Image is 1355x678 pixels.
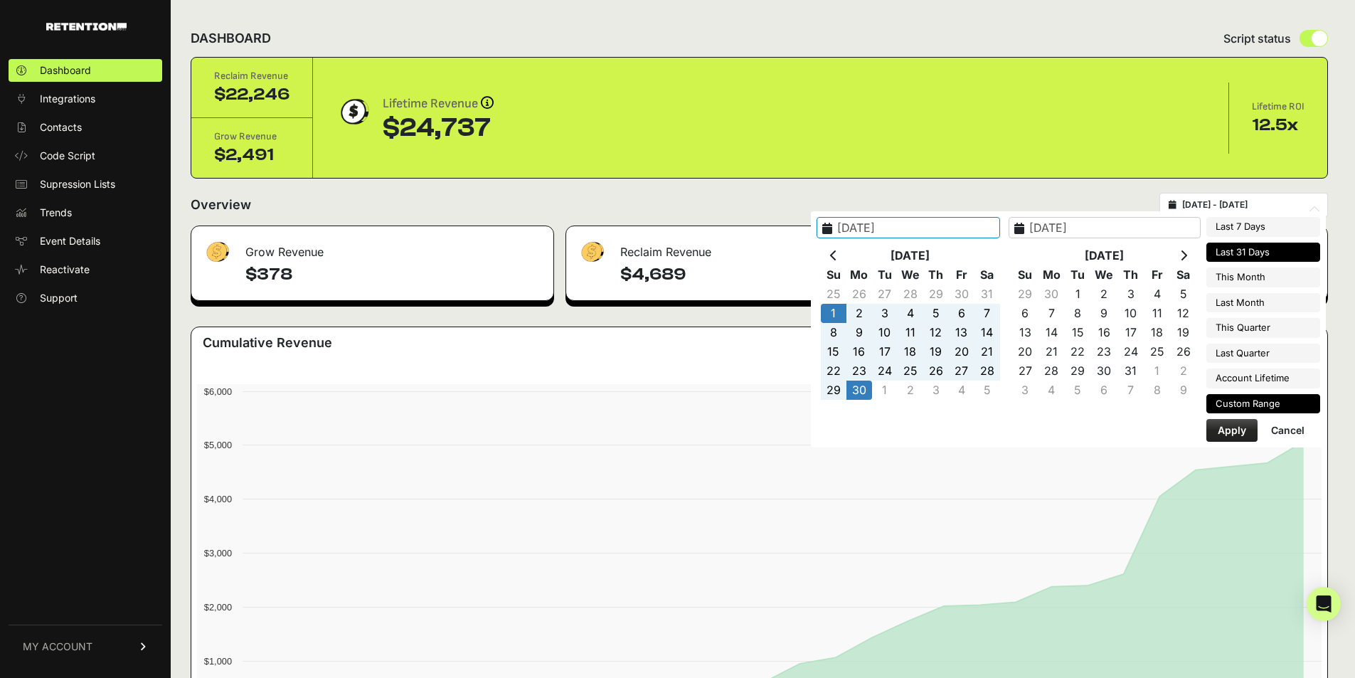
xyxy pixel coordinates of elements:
td: 30 [846,381,872,400]
img: fa-dollar-13500eef13a19c4ab2b9ed9ad552e47b0d9fc28b02b83b90ba0e00f96d6372e9.png [203,238,231,266]
a: Event Details [9,230,162,253]
div: Grow Revenue [214,129,289,144]
td: 31 [974,285,1000,304]
div: $22,246 [214,83,289,106]
div: Grow Revenue [191,226,553,269]
td: 16 [1091,323,1117,342]
td: 23 [846,361,872,381]
a: Reactivate [9,258,162,281]
li: Last 7 Days [1206,217,1320,237]
img: fa-dollar-13500eef13a19c4ab2b9ed9ad552e47b0d9fc28b02b83b90ba0e00f96d6372e9.png [578,238,606,266]
td: 14 [974,323,1000,342]
th: Su [1012,265,1038,285]
td: 3 [872,304,898,323]
td: 30 [949,285,974,304]
div: Reclaim Revenue [566,226,941,269]
th: Fr [1144,265,1170,285]
text: $4,000 [204,494,232,504]
h4: $4,689 [620,263,930,286]
td: 4 [1144,285,1170,304]
a: Supression Lists [9,173,162,196]
td: 4 [898,304,923,323]
text: $2,000 [204,602,232,613]
td: 29 [821,381,846,400]
td: 25 [1144,342,1170,361]
td: 9 [1170,381,1196,400]
li: Last Quarter [1206,344,1320,364]
td: 24 [872,361,898,381]
th: Tu [872,265,898,285]
td: 28 [898,285,923,304]
th: We [898,265,923,285]
td: 12 [1170,304,1196,323]
td: 17 [1117,323,1144,342]
td: 10 [872,323,898,342]
td: 14 [1038,323,1065,342]
td: 9 [1091,304,1117,323]
td: 8 [821,323,846,342]
text: $5,000 [204,440,232,450]
td: 27 [1012,361,1038,381]
th: Sa [974,265,1000,285]
li: Account Lifetime [1206,369,1320,388]
td: 16 [846,342,872,361]
th: Fr [949,265,974,285]
td: 29 [1012,285,1038,304]
td: 2 [898,381,923,400]
td: 21 [1038,342,1065,361]
td: 22 [821,361,846,381]
td: 3 [1012,381,1038,400]
div: Open Intercom Messenger [1307,587,1341,621]
span: Code Script [40,149,95,163]
td: 25 [821,285,846,304]
a: Support [9,287,162,309]
td: 3 [923,381,949,400]
a: Integrations [9,88,162,110]
td: 1 [872,381,898,400]
td: 4 [949,381,974,400]
td: 29 [1065,361,1091,381]
td: 22 [1065,342,1091,361]
li: Last Month [1206,293,1320,313]
td: 2 [1091,285,1117,304]
th: We [1091,265,1117,285]
td: 5 [1170,285,1196,304]
td: 26 [846,285,872,304]
span: Event Details [40,234,100,248]
img: Retention.com [46,23,127,31]
img: dollar-coin-05c43ed7efb7bc0c12610022525b4bbbb207c7efeef5aecc26f025e68dcafac9.png [336,94,371,129]
td: 15 [821,342,846,361]
td: 8 [1144,381,1170,400]
li: This Quarter [1206,318,1320,338]
td: 1 [1144,361,1170,381]
td: 8 [1065,304,1091,323]
td: 6 [1091,381,1117,400]
td: 3 [1117,285,1144,304]
span: Contacts [40,120,82,134]
td: 18 [1144,323,1170,342]
div: Reclaim Revenue [214,69,289,83]
li: Last 31 Days [1206,243,1320,263]
div: Lifetime Revenue [383,94,494,114]
td: 20 [1012,342,1038,361]
td: 15 [1065,323,1091,342]
h4: $378 [245,263,542,286]
th: Su [821,265,846,285]
h2: DASHBOARD [191,28,271,48]
span: Integrations [40,92,95,106]
td: 13 [949,323,974,342]
td: 27 [949,361,974,381]
th: Th [1117,265,1144,285]
td: 19 [1170,323,1196,342]
a: Dashboard [9,59,162,82]
td: 27 [872,285,898,304]
td: 7 [974,304,1000,323]
td: 13 [1012,323,1038,342]
td: 30 [1091,361,1117,381]
th: [DATE] [846,246,974,265]
span: Dashboard [40,63,91,78]
button: Cancel [1260,419,1316,442]
li: This Month [1206,268,1320,287]
td: 24 [1117,342,1144,361]
td: 1 [1065,285,1091,304]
